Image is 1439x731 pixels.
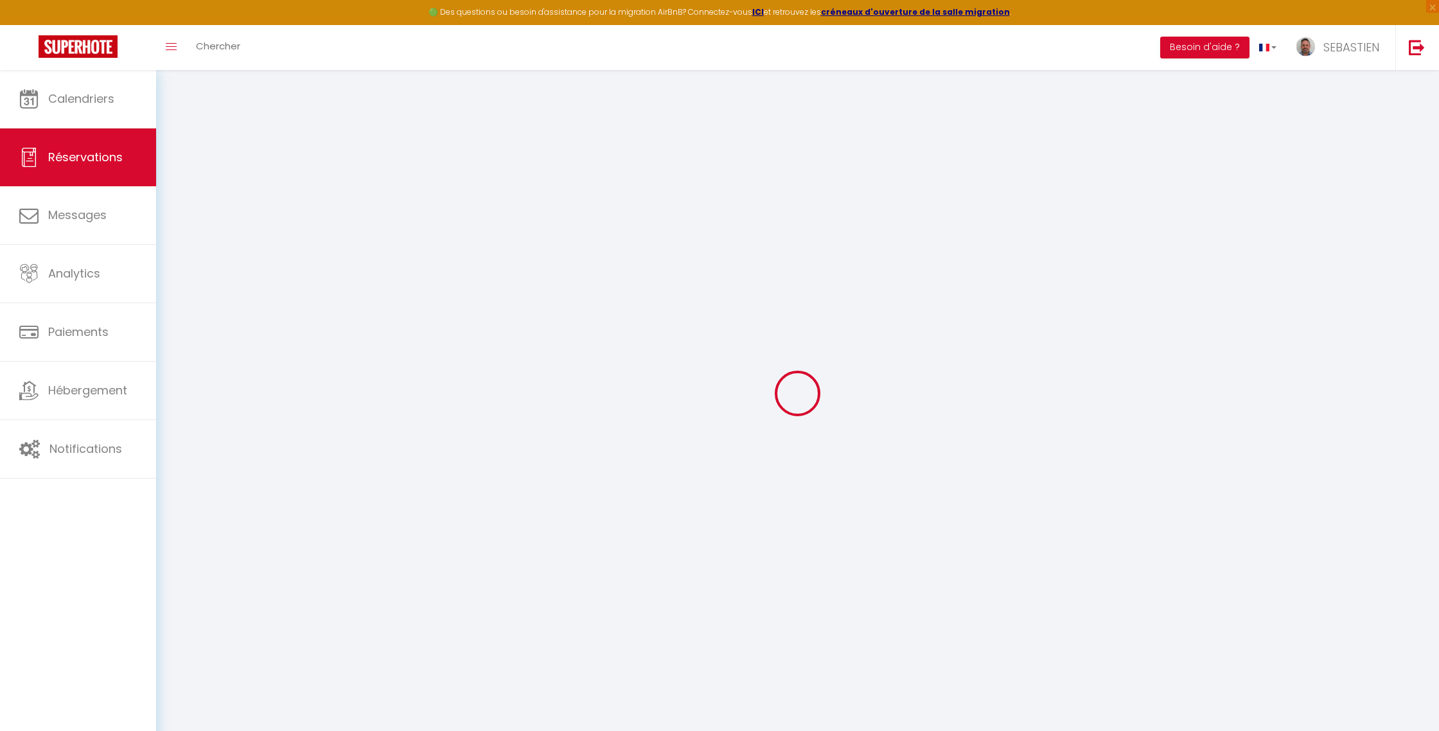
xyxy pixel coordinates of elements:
[48,149,123,165] span: Réservations
[1323,39,1379,55] span: SEBASTIEN
[1160,37,1249,58] button: Besoin d'aide ?
[186,25,250,70] a: Chercher
[48,265,100,281] span: Analytics
[39,35,118,58] img: Super Booking
[48,324,109,340] span: Paiements
[10,5,49,44] button: Ouvrir le widget de chat LiveChat
[752,6,764,17] a: ICI
[48,207,107,223] span: Messages
[821,6,1010,17] a: créneaux d'ouverture de la salle migration
[49,441,122,457] span: Notifications
[48,382,127,398] span: Hébergement
[48,91,114,107] span: Calendriers
[196,39,240,53] span: Chercher
[1409,39,1425,55] img: logout
[1286,25,1395,70] a: ... SEBASTIEN
[1296,37,1315,58] img: ...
